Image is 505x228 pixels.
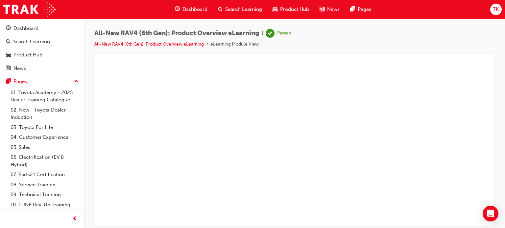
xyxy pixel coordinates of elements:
div: Product Hub [13,51,42,59]
span: learningRecordVerb_PASS-icon [266,29,275,38]
a: 07. Parts21 Certification [8,170,81,180]
span: search-icon [6,39,11,45]
span: car-icon [6,52,11,58]
a: 09. Technical Training [8,190,81,200]
span: guage-icon [175,5,180,13]
a: News [3,62,81,74]
span: TK [493,6,499,13]
button: Pages [3,75,81,88]
img: Trak [3,2,56,17]
a: Dashboard [3,22,81,34]
div: Pages [13,78,27,85]
span: | [262,30,263,37]
span: search-icon [218,5,223,13]
a: search-iconSearch Learning [213,3,267,16]
div: Open Intercom Messenger [483,206,498,221]
span: Search Learning [225,6,262,13]
a: 08. Service Training [8,180,81,190]
div: Search Learning [13,38,50,46]
a: 10. TUNE Rev-Up Training [8,200,81,210]
span: All-New RAV4 (6th Gen): Product Overview eLearning [94,30,259,37]
a: 06. Electrification (EV & Hybrid) [8,152,81,170]
div: Dashboard [13,25,38,32]
a: pages-iconPages [345,3,376,16]
span: pages-icon [350,5,355,13]
div: News [13,65,26,72]
span: Dashboard [182,6,207,13]
a: car-iconProduct Hub [267,3,314,16]
li: eLearning Module View [210,41,259,48]
span: up-icon [74,77,79,86]
button: TK [490,4,502,15]
span: pages-icon [6,79,11,85]
span: car-icon [273,5,277,13]
button: DashboardSearch LearningProduct HubNews [3,21,81,75]
span: guage-icon [6,26,11,31]
span: prev-icon [72,215,77,223]
span: news-icon [320,5,325,13]
a: All-New RAV4 (6th Gen): Product Overview eLearning [94,41,204,47]
a: 04. Customer Experience [8,132,81,142]
a: 03. Toyota For Life [8,122,81,133]
a: news-iconNews [314,3,345,16]
span: news-icon [6,66,11,72]
span: Pages [358,6,371,13]
a: 05. Sales [8,142,81,153]
div: Passed [277,30,291,36]
a: 02. New - Toyota Dealer Induction [8,105,81,122]
a: Product Hub [3,49,81,61]
a: Search Learning [3,36,81,48]
span: Product Hub [280,6,309,13]
a: guage-iconDashboard [170,3,213,16]
span: News [327,6,340,13]
a: 01. Toyota Academy - 2025 Dealer Training Catalogue [8,88,81,105]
